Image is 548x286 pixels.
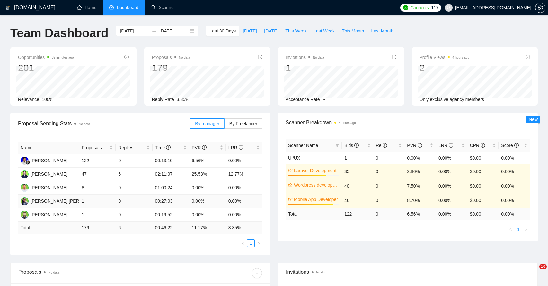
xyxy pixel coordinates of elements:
[5,3,10,13] img: logo
[310,26,338,36] button: Last Week
[499,208,530,220] td: 0.00 %
[294,181,338,189] a: Wordpress development
[239,145,243,150] span: info-circle
[152,28,157,33] span: swap-right
[153,181,189,195] td: 01:00:24
[48,271,59,274] span: No data
[189,181,226,195] td: 0.00%
[42,97,53,102] span: 100%
[79,195,116,208] td: 1
[286,268,530,276] span: Invitations
[515,226,522,233] li: 1
[264,27,278,34] span: [DATE]
[323,97,325,102] span: --
[499,152,530,164] td: 0.00%
[153,168,189,181] td: 02:11:07
[404,193,436,208] td: 8.70%
[31,184,67,191] div: [PERSON_NAME]
[79,168,116,181] td: 47
[202,145,207,150] span: info-circle
[79,122,90,126] span: No data
[436,208,467,220] td: 0.00 %
[373,152,405,164] td: 0
[373,193,405,208] td: 0
[31,211,67,218] div: [PERSON_NAME]
[481,143,485,148] span: info-circle
[152,97,174,102] span: Reply Rate
[82,144,108,151] span: Proposals
[226,154,262,168] td: 0.00%
[467,208,499,220] td: $ 0.00
[226,222,262,234] td: 3.35 %
[286,97,320,102] span: Acceptance Rate
[152,53,190,61] span: Proposals
[25,160,30,165] img: gigradar-bm.png
[116,208,152,222] td: 0
[404,179,436,193] td: 7.50%
[418,143,422,148] span: info-circle
[124,55,129,59] span: info-circle
[404,152,436,164] td: 0.00%
[189,208,226,222] td: 0.00%
[79,142,116,154] th: Proposals
[229,121,257,126] span: By Freelancer
[411,4,430,11] span: Connects:
[247,240,254,247] a: 1
[116,142,152,154] th: Replies
[116,222,152,234] td: 6
[313,56,324,59] span: No data
[404,208,436,220] td: 6.56 %
[371,27,393,34] span: Last Month
[79,208,116,222] td: 1
[335,143,339,147] span: filter
[226,181,262,195] td: 0.00%
[286,62,324,74] div: 1
[189,168,226,181] td: 25.53%
[258,55,262,59] span: info-circle
[499,179,530,193] td: 0.00%
[79,154,116,168] td: 122
[226,168,262,181] td: 12.77%
[288,183,293,187] span: crown
[18,142,79,154] th: Name
[420,62,470,74] div: 2
[499,193,530,208] td: 0.00%
[31,171,67,178] div: [PERSON_NAME]
[21,198,106,203] a: SS[PERSON_NAME] [PERSON_NAME]
[526,264,542,280] iframe: Intercom live chat
[288,143,318,148] span: Scanner Name
[383,143,387,148] span: info-circle
[151,5,175,10] a: searchScanner
[21,157,29,165] img: FR
[18,53,74,61] span: Opportunities
[314,27,335,34] span: Last Week
[117,5,138,10] span: Dashboard
[252,271,262,276] span: download
[189,222,226,234] td: 11.17 %
[282,26,310,36] button: This Week
[344,143,359,148] span: Bids
[392,55,396,59] span: info-circle
[226,195,262,208] td: 0.00%
[18,119,190,127] span: Proposal Sending Stats
[535,5,545,10] span: setting
[179,56,190,59] span: No data
[239,239,247,247] button: left
[288,197,293,202] span: crown
[261,26,282,36] button: [DATE]
[116,195,152,208] td: 0
[373,208,405,220] td: 0
[118,144,145,151] span: Replies
[452,56,469,59] time: 4 hours ago
[255,239,262,247] li: Next Page
[316,271,327,274] span: No data
[21,184,29,192] img: AC
[109,5,114,10] span: dashboard
[177,97,190,102] span: 3.35%
[116,154,152,168] td: 0
[77,5,96,10] a: homeHome
[431,4,438,11] span: 117
[507,226,515,233] li: Previous Page
[166,145,171,150] span: info-circle
[195,121,219,126] span: By manager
